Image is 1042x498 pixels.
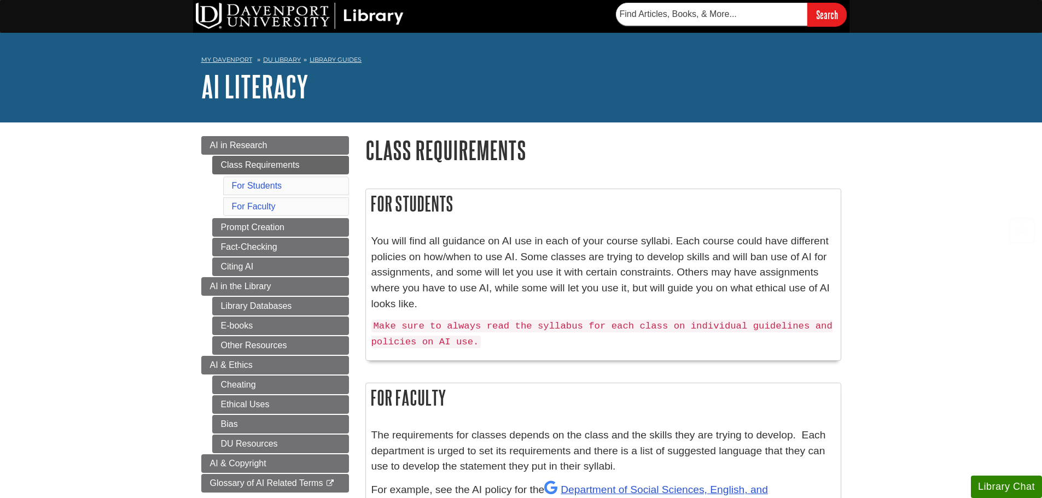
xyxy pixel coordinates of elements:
a: Bias [212,415,349,433]
a: Back to Top [1004,223,1039,238]
a: Fact-Checking [212,238,349,256]
button: Library Chat [971,476,1042,498]
a: For Faculty [232,202,276,211]
div: Guide Page Menu [201,136,349,493]
nav: breadcrumb [201,52,841,70]
a: DU Resources [212,435,349,453]
a: Library Databases [212,297,349,315]
a: Ethical Uses [212,395,349,414]
span: AI & Copyright [210,459,266,468]
a: AI in Research [201,136,349,155]
img: DU Library [196,3,404,29]
i: This link opens in a new window [325,480,335,487]
h2: For Students [366,189,841,218]
span: AI in the Library [210,282,271,291]
a: Prompt Creation [212,218,349,237]
a: Glossary of AI Related Terms [201,474,349,493]
a: E-books [212,317,349,335]
a: AI & Copyright [201,454,349,473]
span: AI & Ethics [210,360,253,370]
form: Searches DU Library's articles, books, and more [616,3,847,26]
p: You will find all guidance on AI use in each of your course syllabi. Each course could have diffe... [371,233,835,312]
a: For Students [232,181,282,190]
input: Find Articles, Books, & More... [616,3,807,26]
span: Glossary of AI Related Terms [210,478,323,488]
p: The requirements for classes depends on the class and the skills they are trying to develop. Each... [371,427,835,474]
a: AI & Ethics [201,356,349,374]
a: Class Requirements [212,156,349,174]
a: Citing AI [212,257,349,276]
h2: For Faculty [366,383,841,412]
a: AI in the Library [201,277,349,296]
code: Make sure to always read the syllabus for each class on individual guidelines and policies on AI ... [371,320,833,348]
h1: Class Requirements [365,136,841,164]
a: My Davenport [201,55,252,65]
input: Search [807,3,847,26]
a: Other Resources [212,336,349,355]
a: AI Literacy [201,69,308,103]
span: AI in Research [210,140,267,150]
a: Cheating [212,376,349,394]
a: DU Library [263,56,301,63]
a: Library Guides [310,56,362,63]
